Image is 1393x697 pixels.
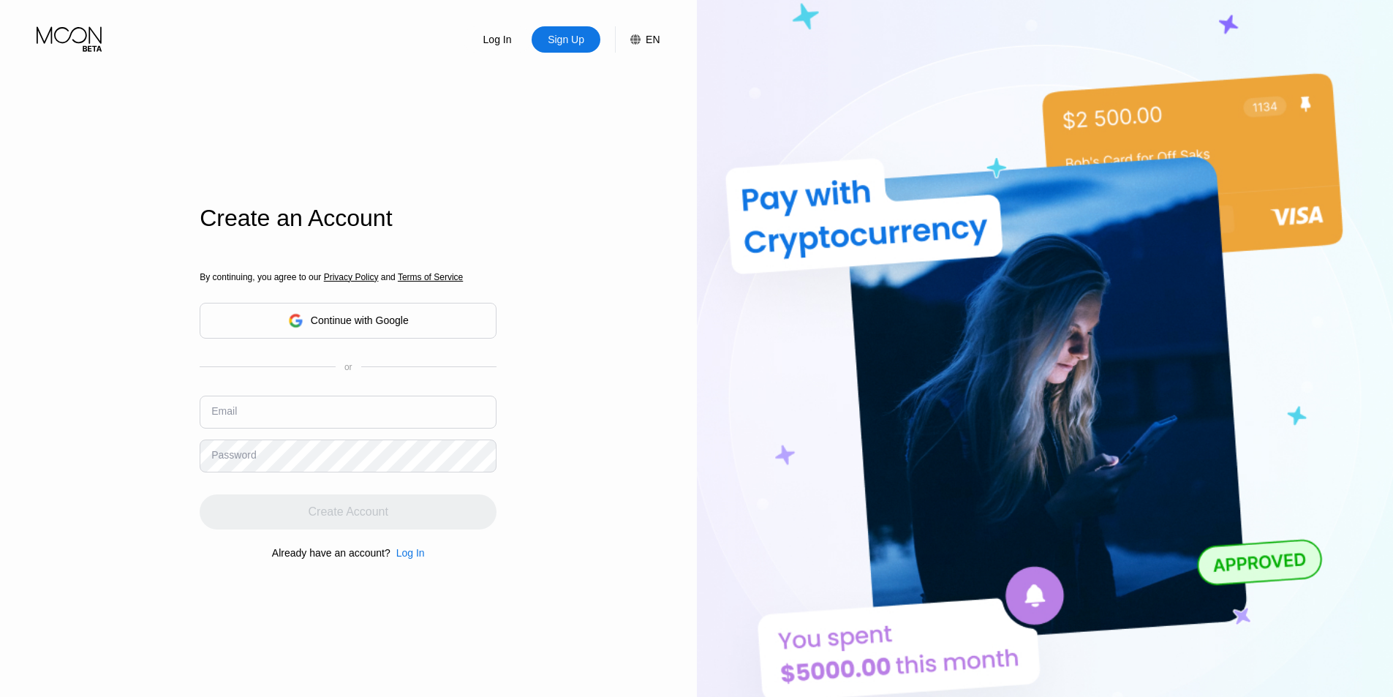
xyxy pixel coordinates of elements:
div: Log In [390,547,425,559]
span: Privacy Policy [324,272,379,282]
div: By continuing, you agree to our [200,272,497,282]
div: Log In [463,26,532,53]
div: Password [211,449,256,461]
div: Continue with Google [311,314,409,326]
div: Sign Up [532,26,600,53]
div: Email [211,405,237,417]
div: Log In [482,32,513,47]
div: or [344,362,352,372]
div: Continue with Google [200,303,497,339]
div: Log In [396,547,425,559]
span: and [378,272,398,282]
div: Already have an account? [272,547,390,559]
div: EN [615,26,660,53]
div: EN [646,34,660,45]
div: Sign Up [546,32,586,47]
span: Terms of Service [398,272,463,282]
div: Create an Account [200,205,497,232]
